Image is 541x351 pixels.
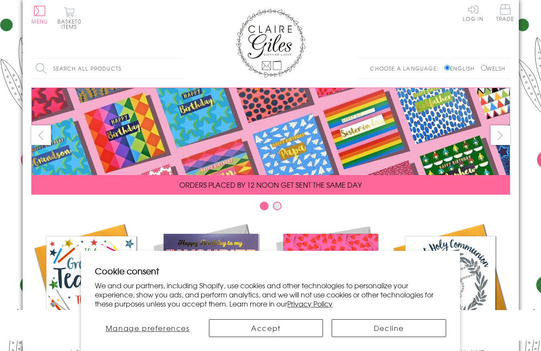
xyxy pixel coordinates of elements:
h2: Cookie consent [95,265,446,277]
a: Trade [496,4,514,23]
input: English [444,65,450,71]
label: English [444,64,479,72]
span: Trade [496,4,514,21]
input: Welsh [481,65,487,71]
div: Carousel Pagination [31,201,510,215]
button: Accept [209,319,323,337]
button: Decline [332,319,446,337]
img: Claire Giles Greetings Cards [236,9,306,78]
input: Search all products [31,59,184,78]
button: next [491,125,510,145]
label: Welsh [481,64,506,72]
span: 0 items [61,17,81,30]
button: prev [31,125,51,145]
span: ORDERS PLACED BY 12 NOON GET SENT THE SAME DAY [179,179,362,190]
input: Search [175,59,184,78]
p: We and our partners, including Shopify, use cookies and other technologies to personalize your ex... [95,281,446,308]
a: Log In [463,4,484,21]
span: Manage preferences [106,323,190,333]
button: Manage preferences [95,319,200,337]
p: Choose a language: [370,64,443,72]
button: Carousel Page 1 (Current Slide) [260,202,269,210]
a: Privacy Policy [287,298,333,309]
button: Carousel Page 2 [273,202,282,210]
button: Menu [31,6,48,24]
button: Basket0 items [57,7,81,29]
span: Menu [31,17,48,25]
